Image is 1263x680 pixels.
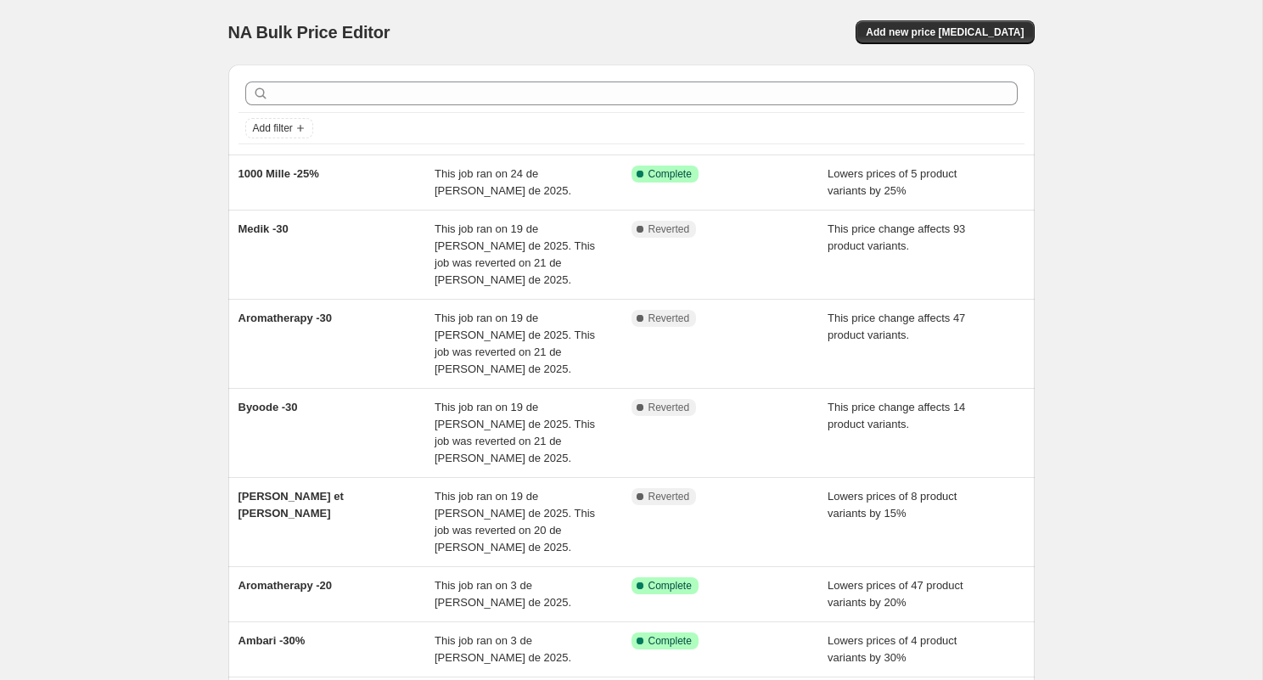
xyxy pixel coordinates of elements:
[828,401,965,430] span: This price change affects 14 product variants.
[648,222,690,236] span: Reverted
[866,25,1024,39] span: Add new price [MEDICAL_DATA]
[435,634,571,664] span: This job ran on 3 de [PERSON_NAME] de 2025.
[245,118,313,138] button: Add filter
[828,167,957,197] span: Lowers prices of 5 product variants by 25%
[239,222,289,235] span: Medik -30
[239,579,333,592] span: Aromatherapy -20
[435,579,571,609] span: This job ran on 3 de [PERSON_NAME] de 2025.
[828,312,965,341] span: This price change affects 47 product variants.
[239,167,319,180] span: 1000 Mille -25%
[648,167,692,181] span: Complete
[239,490,344,520] span: [PERSON_NAME] et [PERSON_NAME]
[648,579,692,593] span: Complete
[828,579,963,609] span: Lowers prices of 47 product variants by 20%
[435,312,595,375] span: This job ran on 19 de [PERSON_NAME] de 2025. This job was reverted on 21 de [PERSON_NAME] de 2025.
[856,20,1034,44] button: Add new price [MEDICAL_DATA]
[239,312,333,324] span: Aromatherapy -30
[239,401,298,413] span: Byoode -30
[648,401,690,414] span: Reverted
[435,222,595,286] span: This job ran on 19 de [PERSON_NAME] de 2025. This job was reverted on 21 de [PERSON_NAME] de 2025.
[648,634,692,648] span: Complete
[828,634,957,664] span: Lowers prices of 4 product variants by 30%
[648,312,690,325] span: Reverted
[435,401,595,464] span: This job ran on 19 de [PERSON_NAME] de 2025. This job was reverted on 21 de [PERSON_NAME] de 2025.
[828,490,957,520] span: Lowers prices of 8 product variants by 15%
[648,490,690,503] span: Reverted
[435,167,571,197] span: This job ran on 24 de [PERSON_NAME] de 2025.
[239,634,306,647] span: Ambari -30%
[828,222,965,252] span: This price change affects 93 product variants.
[253,121,293,135] span: Add filter
[435,490,595,554] span: This job ran on 19 de [PERSON_NAME] de 2025. This job was reverted on 20 de [PERSON_NAME] de 2025.
[228,23,390,42] span: NA Bulk Price Editor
